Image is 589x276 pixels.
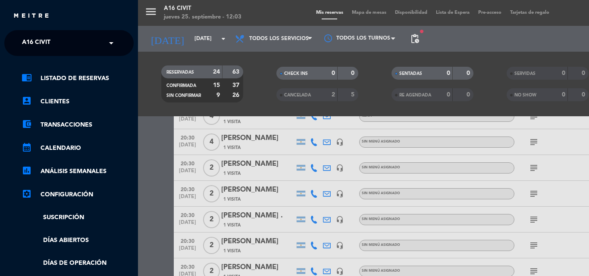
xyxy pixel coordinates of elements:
[22,143,134,153] a: calendar_monthCalendario
[22,142,32,152] i: calendar_month
[22,213,134,223] a: Suscripción
[22,73,134,84] a: chrome_reader_modeListado de Reservas
[22,189,134,200] a: Configuración
[13,13,50,19] img: MEITRE
[22,34,50,52] span: A16 Civit
[22,236,134,245] a: Días abiertos
[22,96,32,106] i: account_box
[22,72,32,83] i: chrome_reader_mode
[22,96,134,107] a: account_boxClientes
[22,120,134,130] a: account_balance_walletTransacciones
[22,258,134,268] a: Días de Operación
[22,166,134,177] a: assessmentANÁLISIS SEMANALES
[22,189,32,199] i: settings_applications
[22,165,32,176] i: assessment
[22,119,32,129] i: account_balance_wallet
